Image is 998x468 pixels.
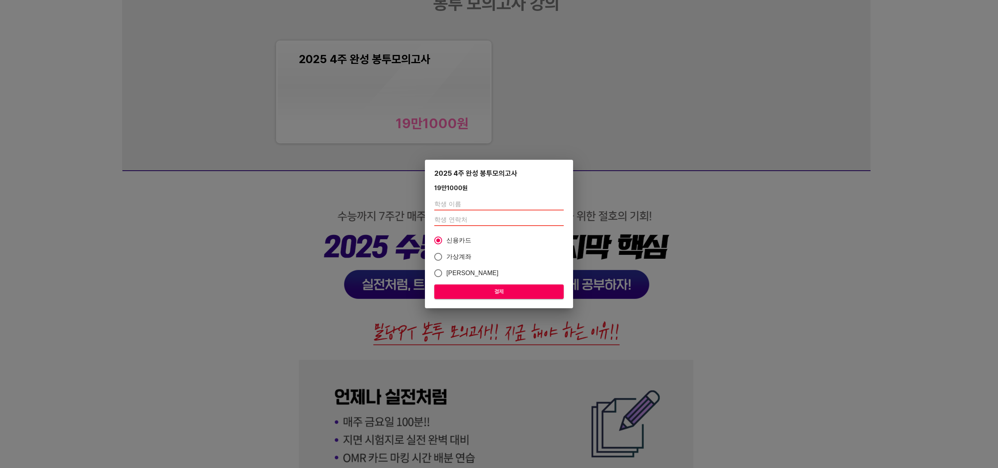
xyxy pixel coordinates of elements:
[434,184,468,192] div: 19만1000 원
[446,268,499,278] span: [PERSON_NAME]
[434,169,564,177] div: 2025 4주 완성 봉투모의고사
[441,287,557,297] span: 결제
[434,198,564,210] input: 학생 이름
[434,214,564,226] input: 학생 연락처
[446,252,472,261] span: 가상계좌
[446,236,472,245] span: 신용카드
[434,284,564,299] button: 결제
